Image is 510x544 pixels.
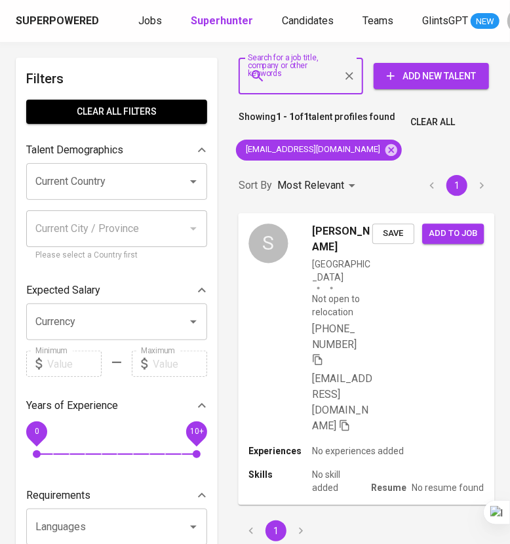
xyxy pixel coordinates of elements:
p: No resume found [412,481,484,494]
button: Clear All [405,110,460,134]
a: Jobs [138,13,165,29]
button: Add New Talent [374,63,489,89]
div: Expected Salary [26,277,207,303]
span: GlintsGPT [422,14,468,27]
span: Add to job [429,226,477,241]
p: Skills [248,468,311,481]
button: Clear All filters [26,100,207,124]
button: Open [184,313,203,331]
div: S [248,223,288,263]
p: Requirements [26,488,90,503]
span: [EMAIL_ADDRESS][DOMAIN_NAME] [312,372,372,432]
p: No skill added [312,468,366,494]
button: Save [372,223,414,244]
a: Candidates [282,13,336,29]
p: Talent Demographics [26,142,123,158]
a: GlintsGPT NEW [422,13,500,29]
div: Requirements [26,482,207,509]
button: Add to job [422,223,484,244]
span: Clear All filters [37,104,197,120]
nav: pagination navigation [239,520,313,541]
p: Sort By [239,178,272,193]
span: [EMAIL_ADDRESS][DOMAIN_NAME] [236,144,388,156]
div: [GEOGRAPHIC_DATA] [312,258,372,284]
div: [EMAIL_ADDRESS][DOMAIN_NAME] [236,140,402,161]
h6: Filters [26,68,207,89]
a: Superpowered [16,14,102,29]
p: No experiences added [312,444,404,457]
button: Open [184,518,203,536]
b: 1 - 1 [276,111,294,122]
div: Superpowered [16,14,99,29]
p: Please select a Country first [35,249,198,262]
p: Not open to relocation [312,292,372,318]
span: Add New Talent [384,68,479,85]
div: Years of Experience [26,393,207,419]
span: Teams [363,14,393,27]
button: page 1 [265,520,286,541]
span: Candidates [282,14,334,27]
div: Talent Demographics [26,137,207,163]
a: Superhunter [191,13,256,29]
span: 10+ [189,427,203,437]
span: [PHONE_NUMBER] [312,322,357,350]
span: 0 [34,427,39,437]
span: Clear All [410,114,455,130]
b: Superhunter [191,14,253,27]
p: Most Relevant [277,178,344,193]
nav: pagination navigation [420,175,494,196]
p: Showing of talent profiles found [239,110,395,134]
button: Clear [340,67,359,85]
p: Resume [371,481,406,494]
input: Value [153,351,207,377]
p: Expected Salary [26,282,100,298]
span: NEW [471,15,500,28]
span: Save [379,226,408,241]
button: page 1 [446,175,467,196]
span: Jobs [138,14,162,27]
p: Experiences [248,444,311,457]
span: [PERSON_NAME] [312,223,372,255]
p: Years of Experience [26,398,118,414]
button: Open [184,172,203,191]
a: Teams [363,13,396,29]
b: 1 [304,111,309,122]
input: Value [47,351,102,377]
div: Most Relevant [277,174,360,198]
a: S[PERSON_NAME][GEOGRAPHIC_DATA]Not open to relocation[PHONE_NUMBER] [EMAIL_ADDRESS][DOMAIN_NAME] ... [239,214,494,505]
